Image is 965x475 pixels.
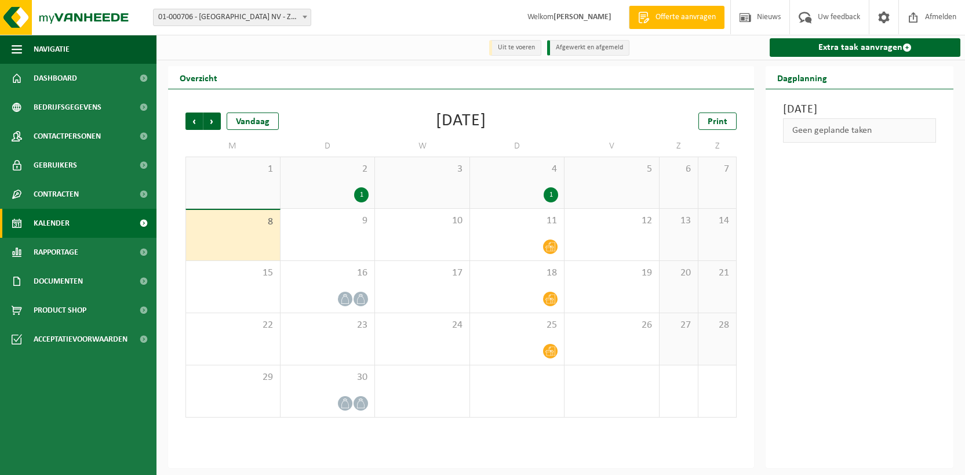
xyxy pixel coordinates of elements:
span: 29 [192,371,274,384]
span: 17 [381,267,464,280]
td: Z [698,136,737,157]
span: 30 [286,371,369,384]
span: Product Shop [34,296,86,325]
span: Volgende [203,113,221,130]
span: 9 [286,215,369,227]
span: 28 [704,319,731,332]
span: 12 [570,215,653,227]
span: 23 [286,319,369,332]
span: Print [708,117,727,126]
span: Contracten [34,180,79,209]
a: Extra taak aanvragen [770,38,960,57]
span: 8 [192,216,274,229]
span: Gebruikers [34,151,77,180]
td: Z [660,136,698,157]
span: 15 [192,267,274,280]
td: D [470,136,565,157]
span: 24 [381,319,464,332]
span: 20 [665,267,692,280]
h2: Overzicht [168,66,229,89]
span: 13 [665,215,692,227]
span: 01-000706 - GONDREXON NV - ZAVENTEM [154,9,311,26]
td: V [565,136,660,157]
td: W [375,136,470,157]
span: 6 [665,163,692,176]
span: 14 [704,215,731,227]
span: 2 [286,163,369,176]
span: Documenten [34,267,83,296]
span: 3 [381,163,464,176]
iframe: chat widget [6,449,194,475]
div: Geen geplande taken [783,118,936,143]
span: 01-000706 - GONDREXON NV - ZAVENTEM [153,9,311,26]
span: 18 [476,267,559,280]
span: 25 [476,319,559,332]
div: Vandaag [227,113,279,130]
span: 19 [570,267,653,280]
span: Contactpersonen [34,122,101,151]
span: Offerte aanvragen [653,12,719,23]
td: D [281,136,376,157]
span: Bedrijfsgegevens [34,93,101,122]
div: 1 [544,187,558,202]
span: 16 [286,267,369,280]
span: 27 [665,319,692,332]
li: Uit te voeren [489,40,541,56]
span: Vorige [185,113,203,130]
li: Afgewerkt en afgemeld [547,40,629,56]
span: 5 [570,163,653,176]
strong: [PERSON_NAME] [553,13,611,21]
div: [DATE] [436,113,486,130]
div: 1 [354,187,369,202]
span: Rapportage [34,238,78,267]
span: 21 [704,267,731,280]
span: 11 [476,215,559,227]
span: Navigatie [34,35,70,64]
h2: Dagplanning [766,66,839,89]
span: 10 [381,215,464,227]
h3: [DATE] [783,101,936,118]
a: Print [698,113,737,130]
span: Dashboard [34,64,77,93]
span: 7 [704,163,731,176]
span: 22 [192,319,274,332]
span: Acceptatievoorwaarden [34,325,128,354]
td: M [185,136,281,157]
span: Kalender [34,209,70,238]
span: 1 [192,163,274,176]
span: 26 [570,319,653,332]
a: Offerte aanvragen [629,6,724,29]
span: 4 [476,163,559,176]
